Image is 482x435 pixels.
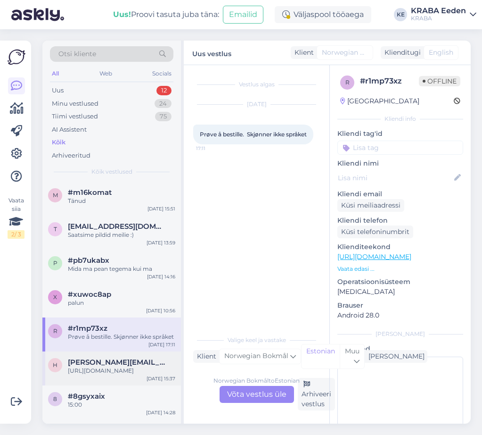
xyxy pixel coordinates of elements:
[53,192,58,199] span: m
[337,301,463,310] p: Brauser
[147,273,175,280] div: [DATE] 14:16
[68,358,166,367] span: helena.dreimann@gmail.com
[337,189,463,199] p: Kliendi email
[337,277,463,287] p: Operatsioonisüsteem
[53,259,57,267] span: p
[337,216,463,226] p: Kliendi telefon
[156,86,172,95] div: 12
[147,375,175,382] div: [DATE] 15:37
[200,131,307,138] span: Prøve å bestille. Skjønner ikke språket
[8,230,25,239] div: 2 / 3
[298,378,335,410] div: Arhiveeri vestlus
[192,46,231,59] label: Uus vestlus
[337,159,463,168] p: Kliendi nimi
[68,188,112,197] span: #m16komat
[223,6,263,24] button: Emailid
[337,141,463,155] input: Lisa tag
[68,401,175,409] div: 15:00
[411,7,476,22] a: KRABA EedenKRABA
[340,96,419,106] div: [GEOGRAPHIC_DATA]
[146,307,175,314] div: [DATE] 10:56
[337,115,463,123] div: Kliendi info
[68,222,166,231] span: thomaskristenk@gmail.com
[337,252,411,261] a: [URL][DOMAIN_NAME]
[322,48,368,58] span: Norwegian Bokmål
[337,310,463,320] p: Android 28.0
[220,386,294,403] div: Võta vestlus üle
[68,333,175,341] div: Prøve å bestille. Skjønner ikke språket
[365,351,425,361] div: [PERSON_NAME]
[8,48,25,66] img: Askly Logo
[345,347,359,355] span: Muu
[68,392,105,401] span: #8gsyxaix
[148,341,175,348] div: [DATE] 17:11
[68,367,175,375] div: [URL][DOMAIN_NAME]
[193,100,320,109] div: [DATE]
[52,151,90,160] div: Arhiveeritud
[54,226,57,233] span: t
[337,287,463,297] p: [MEDICAL_DATA]
[196,145,231,152] span: 17:11
[68,265,175,273] div: Mida ma pean tegema kui ma
[155,99,172,109] div: 24
[337,226,413,238] div: Küsi telefoninumbrit
[419,76,460,86] span: Offline
[52,112,98,121] div: Tiimi vestlused
[411,7,466,15] div: KRABA Eeden
[337,344,463,354] p: Märkmed
[360,75,419,87] div: # r1mp73xz
[193,336,320,344] div: Valige keel ja vastake
[58,49,96,59] span: Otsi kliente
[337,199,404,212] div: Küsi meiliaadressi
[68,256,109,265] span: #pb7ukabx
[381,48,421,58] div: Klienditugi
[50,67,61,80] div: All
[53,361,57,368] span: h
[91,167,132,176] span: Kõik vestlused
[193,80,320,89] div: Vestlus algas
[68,299,175,307] div: palun
[275,6,371,23] div: Väljaspool tööaega
[213,376,300,385] div: Norwegian Bokmål to Estonian
[8,196,25,239] div: Vaata siia
[68,197,175,205] div: Tänud
[150,67,173,80] div: Socials
[302,344,340,368] div: Estonian
[53,293,57,301] span: x
[52,99,98,109] div: Minu vestlused
[68,324,107,333] span: #r1mp73xz
[146,409,175,416] div: [DATE] 14:28
[224,351,288,361] span: Norwegian Bokmål
[345,79,350,86] span: r
[53,395,57,402] span: 8
[411,15,466,22] div: KRABA
[337,265,463,273] p: Vaata edasi ...
[53,327,57,335] span: r
[429,48,453,58] span: English
[52,138,65,147] div: Kõik
[155,112,172,121] div: 75
[113,9,219,20] div: Proovi tasuta juba täna:
[147,239,175,246] div: [DATE] 13:59
[193,351,216,361] div: Klient
[338,173,452,183] input: Lisa nimi
[52,86,64,95] div: Uus
[113,10,131,19] b: Uus!
[68,231,175,239] div: Saatsime pildid meilie :)
[98,67,114,80] div: Web
[337,242,463,252] p: Klienditeekond
[68,290,111,299] span: #xuwoc8ap
[52,125,87,134] div: AI Assistent
[394,8,407,21] div: KE
[337,129,463,139] p: Kliendi tag'id
[337,330,463,338] div: [PERSON_NAME]
[291,48,314,58] div: Klient
[147,205,175,212] div: [DATE] 15:51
